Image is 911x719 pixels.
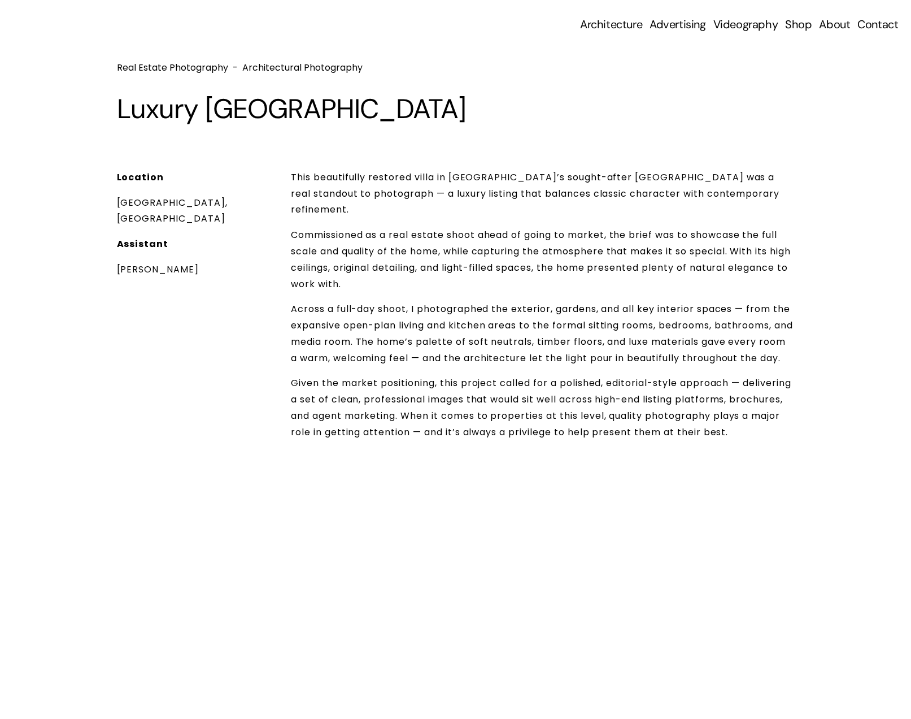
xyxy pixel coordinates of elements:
[291,170,795,218] p: This beautifully restored villa in [GEOGRAPHIC_DATA]’s sought-after [GEOGRAPHIC_DATA] was a real ...
[117,262,272,278] p: [PERSON_NAME]
[117,171,164,184] strong: Location
[857,16,898,32] a: Contact
[580,18,642,31] span: Architecture
[650,16,706,32] a: folder dropdown
[117,195,272,228] p: [GEOGRAPHIC_DATA], [GEOGRAPHIC_DATA]
[819,16,850,32] a: About
[13,13,97,36] img: Sampford Cathie Photo + Video
[785,16,812,32] a: Shop
[580,16,642,32] a: folder dropdown
[713,16,778,32] a: Videography
[291,375,795,440] p: Given the market positioning, this project called for a polished, editorial-style approach — deli...
[117,61,228,74] a: Real Estate Photography
[242,61,363,74] a: Architectural Photography
[117,237,169,250] strong: Assistant
[291,227,795,292] p: Commissioned as a real estate shoot ahead of going to market, the brief was to showcase the full ...
[650,18,706,31] span: Advertising
[117,93,795,125] h1: Luxury [GEOGRAPHIC_DATA]
[291,301,795,366] p: Across a full-day shoot, I photographed the exterior, gardens, and all key interior spaces — from...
